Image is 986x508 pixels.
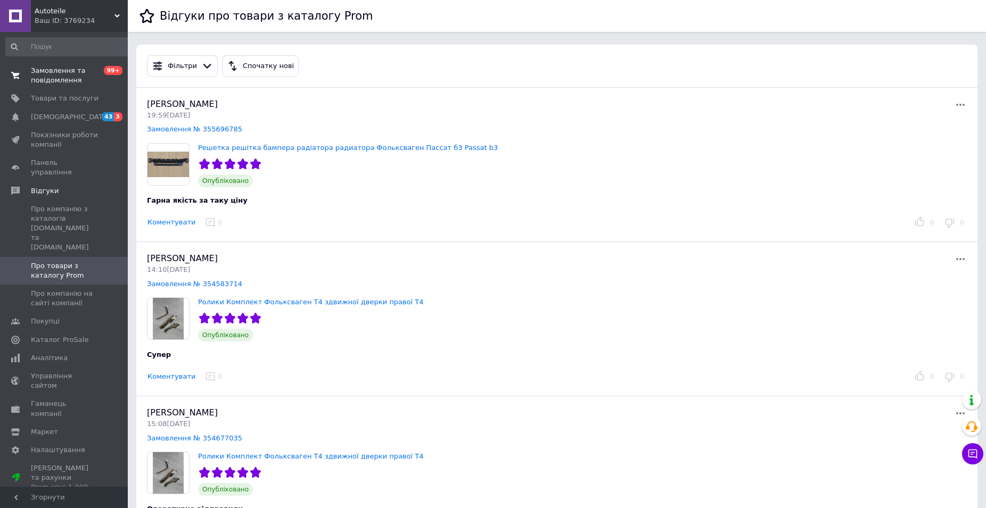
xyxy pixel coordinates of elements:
[198,483,253,496] span: Опубліковано
[31,427,58,437] span: Маркет
[114,112,122,121] span: 3
[198,452,423,460] a: Ролики Комплект Фольксваген Т4 здвижної дверки правої T4
[147,111,190,119] span: 19:59[DATE]
[102,112,114,121] span: 43
[147,351,171,359] span: Супер
[104,66,122,75] span: 99+
[147,371,196,382] button: Коментувати
[147,407,218,418] span: [PERSON_NAME]
[31,186,59,196] span: Відгуки
[31,94,98,103] span: Товари та послуги
[31,112,110,122] span: [DEMOGRAPHIC_DATA]
[147,298,189,339] img: Ролики Комплект Фольксваген Т4 здвижної дверки правої T4
[166,61,199,72] div: Фільтри
[147,55,218,77] button: Фільтри
[147,144,189,185] img: Решетка решітка бампера радіатора радиатора Фольксваген Пассат б3 Passat b3
[241,61,296,72] div: Спочатку нові
[962,443,983,464] button: Чат з покупцем
[31,66,98,85] span: Замовлення та повідомлення
[31,204,98,253] span: Про компанію з каталогів [DOMAIN_NAME] та [DOMAIN_NAME]
[31,463,98,493] span: [PERSON_NAME] та рахунки
[31,353,68,363] span: Аналітика
[147,265,190,273] span: 14:10[DATE]
[31,261,98,280] span: Про товари з каталогу Prom
[147,420,190,428] span: 15:08[DATE]
[198,329,253,342] span: Опубліковано
[147,452,189,494] img: Ролики Комплект Фольксваген Т4 здвижної дверки правої T4
[31,445,85,455] span: Налаштування
[31,371,98,390] span: Управління сайтом
[35,6,114,16] span: Autoteile
[198,144,498,152] a: Решетка решітка бампера радіатора радиатора Фольксваген Пассат б3 Passat b3
[35,16,128,26] div: Ваш ID: 3769234
[147,434,242,442] a: Замовлення № 354677035
[5,37,132,56] input: Пошук
[31,289,98,308] span: Про компанію на сайті компанії
[31,130,98,149] span: Показники роботи компанії
[147,253,218,263] span: [PERSON_NAME]
[222,55,299,77] button: Спочатку нові
[31,158,98,177] span: Панель управління
[147,99,218,109] span: [PERSON_NAME]
[147,125,242,133] a: Замовлення № 355696785
[147,196,248,204] span: Гарна якість за таку ціну
[147,280,242,288] a: Замовлення № 354583714
[160,10,373,22] h1: Відгуки про товари з каталогу Prom
[147,217,196,228] button: Коментувати
[31,482,98,492] div: Prom мікс 1 000
[31,399,98,418] span: Гаманець компанії
[31,317,60,326] span: Покупці
[31,335,88,345] span: Каталог ProSale
[198,174,253,187] span: Опубліковано
[198,298,423,306] a: Ролики Комплект Фольксваген Т4 здвижної дверки правої T4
